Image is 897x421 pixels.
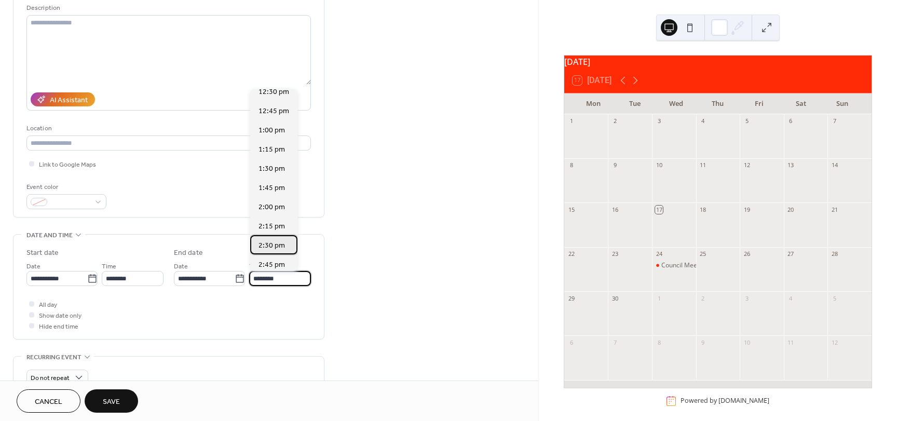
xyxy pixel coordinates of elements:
div: 21 [831,206,838,213]
span: Date and time [26,230,73,241]
span: Link to Google Maps [39,159,96,170]
div: Sat [780,93,822,114]
div: 10 [655,161,663,169]
div: 6 [567,338,575,346]
span: 1:00 pm [259,125,285,136]
div: 27 [787,250,795,258]
div: 4 [699,117,707,125]
span: Hide end time [39,321,78,332]
div: 2 [699,294,707,302]
div: 15 [567,206,575,213]
div: 7 [831,117,838,125]
div: 11 [787,338,795,346]
div: 29 [567,294,575,302]
div: 23 [611,250,619,258]
div: Council Meeting [661,261,708,270]
div: 8 [655,338,663,346]
div: 20 [787,206,795,213]
span: Show date only [39,310,81,321]
span: Save [103,397,120,408]
div: Event color [26,182,104,193]
span: 12:45 pm [259,106,289,117]
div: Description [26,3,309,13]
div: 22 [567,250,575,258]
div: 30 [611,294,619,302]
div: End date [174,248,203,259]
span: Recurring event [26,352,81,363]
span: 1:30 pm [259,164,285,174]
div: 13 [787,161,795,169]
div: 10 [743,338,751,346]
div: 1 [567,117,575,125]
div: Fri [739,93,780,114]
div: 3 [743,294,751,302]
div: 16 [611,206,619,213]
div: 26 [743,250,751,258]
div: Mon [573,93,614,114]
div: 14 [831,161,838,169]
div: Thu [697,93,739,114]
button: Save [85,389,138,413]
div: Tue [614,93,656,114]
div: Council Meeting [652,261,696,270]
div: 8 [567,161,575,169]
span: All day [39,300,57,310]
div: Sun [822,93,863,114]
div: 28 [831,250,838,258]
button: AI Assistant [31,92,95,106]
div: 18 [699,206,707,213]
span: Cancel [35,397,62,408]
span: 1:15 pm [259,144,285,155]
div: Powered by [681,397,769,405]
div: 6 [787,117,795,125]
div: 24 [655,250,663,258]
div: [DATE] [564,56,872,68]
div: Location [26,123,309,134]
button: Cancel [17,389,80,413]
a: [DOMAIN_NAME] [718,397,769,405]
div: 7 [611,338,619,346]
span: 2:15 pm [259,221,285,232]
div: AI Assistant [50,95,88,106]
span: Time [249,261,264,272]
div: 4 [787,294,795,302]
div: 2 [611,117,619,125]
div: 5 [831,294,838,302]
div: 9 [611,161,619,169]
div: 5 [743,117,751,125]
span: Time [102,261,116,272]
div: 19 [743,206,751,213]
div: 1 [655,294,663,302]
div: 3 [655,117,663,125]
span: 2:00 pm [259,202,285,213]
span: Do not repeat [31,372,70,384]
div: 11 [699,161,707,169]
div: 9 [699,338,707,346]
span: Date [174,261,188,272]
div: 12 [743,161,751,169]
span: 1:45 pm [259,183,285,194]
span: Date [26,261,40,272]
div: Start date [26,248,59,259]
span: 2:30 pm [259,240,285,251]
div: 17 [655,206,663,213]
div: 25 [699,250,707,258]
div: 12 [831,338,838,346]
span: 2:45 pm [259,260,285,270]
span: 12:30 pm [259,87,289,98]
div: Wed [656,93,697,114]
